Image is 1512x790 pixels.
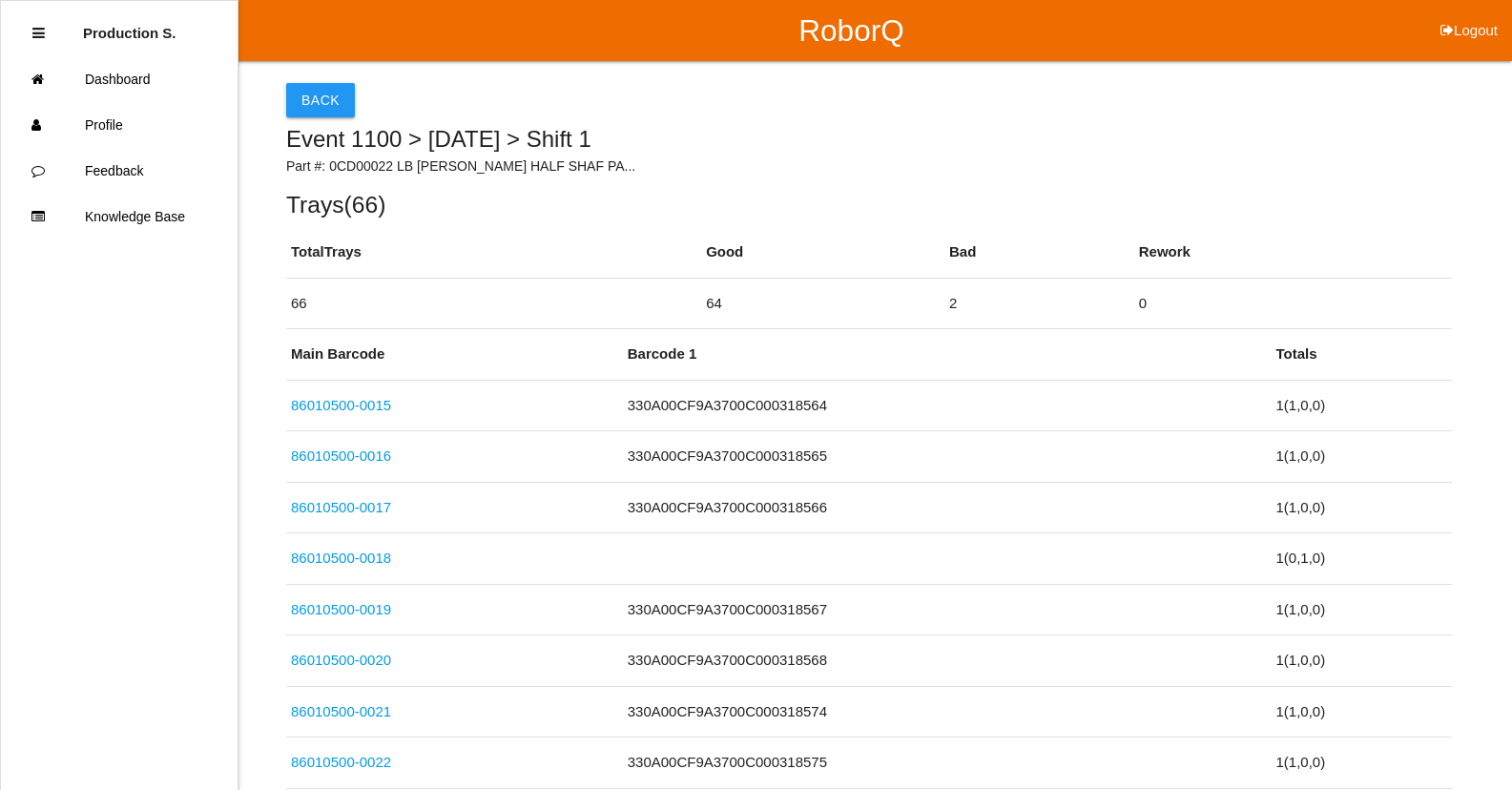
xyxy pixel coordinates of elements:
th: Barcode 1 [623,329,1272,380]
th: Rework [1134,227,1452,278]
p: Part #: 0CD00022 LB [PERSON_NAME] HALF SHAF PA... [286,156,1452,177]
td: 1 ( 1 , 0 , 0 ) [1271,686,1451,738]
td: 330A00CF9A3700C000318564 [623,380,1272,431]
button: Back [286,83,355,117]
a: 86010500-0018 [291,550,391,566]
h5: Trays ( 66 ) [286,192,1452,218]
div: Close [32,10,45,56]
a: 86010500-0017 [291,499,391,515]
a: 86010500-0020 [291,652,391,668]
td: 1 ( 1 , 0 , 0 ) [1271,738,1451,789]
a: 86010500-0016 [291,447,391,464]
td: 1 ( 1 , 0 , 0 ) [1271,482,1451,533]
td: 1 ( 0 , 1 , 0 ) [1271,533,1451,585]
td: 64 [701,278,944,329]
td: 330A00CF9A3700C000318575 [623,738,1272,789]
td: 330A00CF9A3700C000318574 [623,686,1272,738]
p: Production Shifts [83,10,176,41]
td: 1 ( 1 , 0 , 0 ) [1271,635,1451,687]
h5: Event 1100 > [DATE] > Shift 1 [286,127,1452,152]
td: 1 ( 1 , 0 , 0 ) [1271,380,1451,431]
td: 1 ( 1 , 0 , 0 ) [1271,431,1451,483]
a: Profile [1,102,238,148]
a: Knowledge Base [1,194,238,239]
th: Main Barcode [286,329,623,380]
a: 86010500-0019 [291,601,391,617]
td: 330A00CF9A3700C000318567 [623,584,1272,635]
th: Good [701,227,944,278]
a: Feedback [1,148,238,194]
th: Bad [944,227,1134,278]
td: 2 [944,278,1134,329]
td: 66 [286,278,701,329]
a: Dashboard [1,56,238,102]
td: 0 [1134,278,1452,329]
a: 86010500-0022 [291,754,391,770]
a: 86010500-0021 [291,703,391,719]
td: 330A00CF9A3700C000318568 [623,635,1272,687]
th: Total Trays [286,227,701,278]
td: 330A00CF9A3700C000318565 [623,431,1272,483]
a: 86010500-0015 [291,397,391,413]
td: 330A00CF9A3700C000318566 [623,482,1272,533]
th: Totals [1271,329,1451,380]
td: 1 ( 1 , 0 , 0 ) [1271,584,1451,635]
